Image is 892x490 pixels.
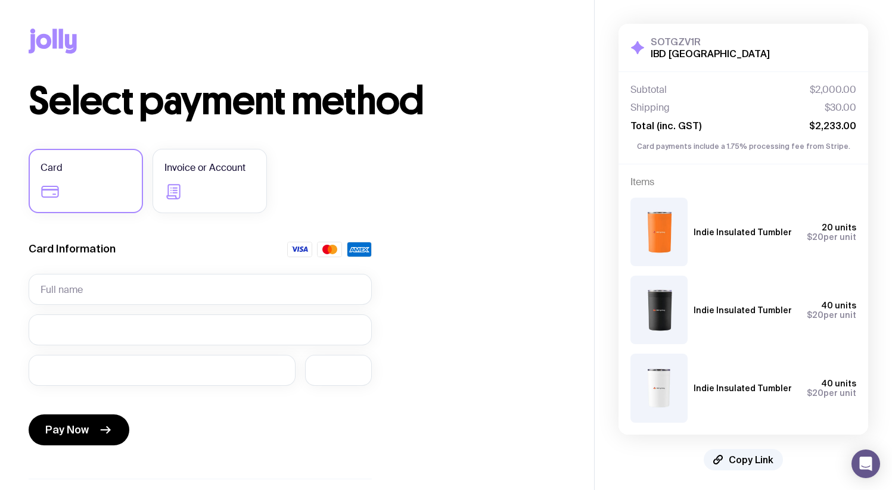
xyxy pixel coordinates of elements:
[807,232,823,242] span: $20
[630,141,856,152] p: Card payments include a 1.75% processing fee from Stripe.
[694,305,792,315] h3: Indie Insulated Tumbler
[630,84,667,96] span: Subtotal
[825,102,856,114] span: $30.00
[29,242,116,256] label: Card Information
[704,449,783,470] button: Copy Link
[41,161,63,175] span: Card
[41,364,284,376] iframe: Secure expiration date input frame
[29,82,565,120] h1: Select payment method
[630,120,701,132] span: Total (inc. GST)
[630,102,670,114] span: Shipping
[807,388,823,398] span: $20
[807,310,823,320] span: $20
[807,310,856,320] span: per unit
[822,223,856,232] span: 20 units
[851,450,880,478] div: Open Intercom Messenger
[630,176,856,188] h4: Items
[807,232,856,242] span: per unit
[821,379,856,388] span: 40 units
[729,454,773,466] span: Copy Link
[651,36,770,48] h3: SOTGZV1R
[317,364,360,376] iframe: Secure CVC input frame
[807,388,856,398] span: per unit
[41,324,360,335] iframe: Secure card number input frame
[694,227,792,237] h3: Indie Insulated Tumbler
[694,383,792,393] h3: Indie Insulated Tumbler
[809,120,856,132] span: $2,233.00
[29,414,129,445] button: Pay Now
[45,423,89,437] span: Pay Now
[651,48,770,60] h2: IBD [GEOGRAPHIC_DATA]
[164,161,245,175] span: Invoice or Account
[810,84,856,96] span: $2,000.00
[821,301,856,310] span: 40 units
[29,274,372,305] input: Full name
